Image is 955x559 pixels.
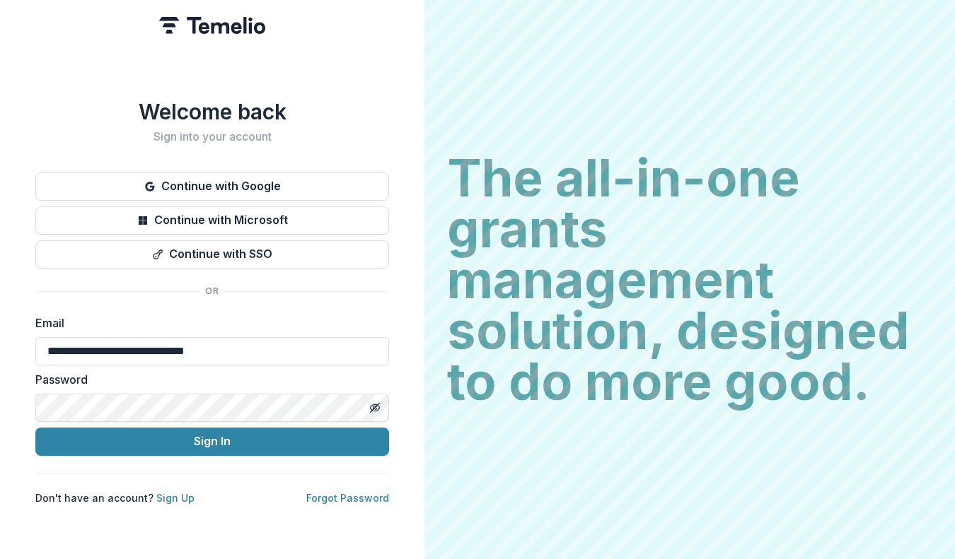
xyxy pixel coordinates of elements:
h2: Sign into your account [35,130,389,143]
h1: Welcome back [35,99,389,124]
button: Toggle password visibility [364,396,386,419]
label: Email [35,314,381,331]
img: Temelio [159,17,265,34]
label: Password [35,371,381,388]
button: Continue with Microsoft [35,206,389,235]
button: Continue with SSO [35,240,389,269]
a: Forgot Password [306,492,389,504]
button: Sign In [35,428,389,456]
a: Sign Up [156,492,195,504]
button: Continue with Google [35,172,389,201]
p: Don't have an account? [35,490,195,505]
